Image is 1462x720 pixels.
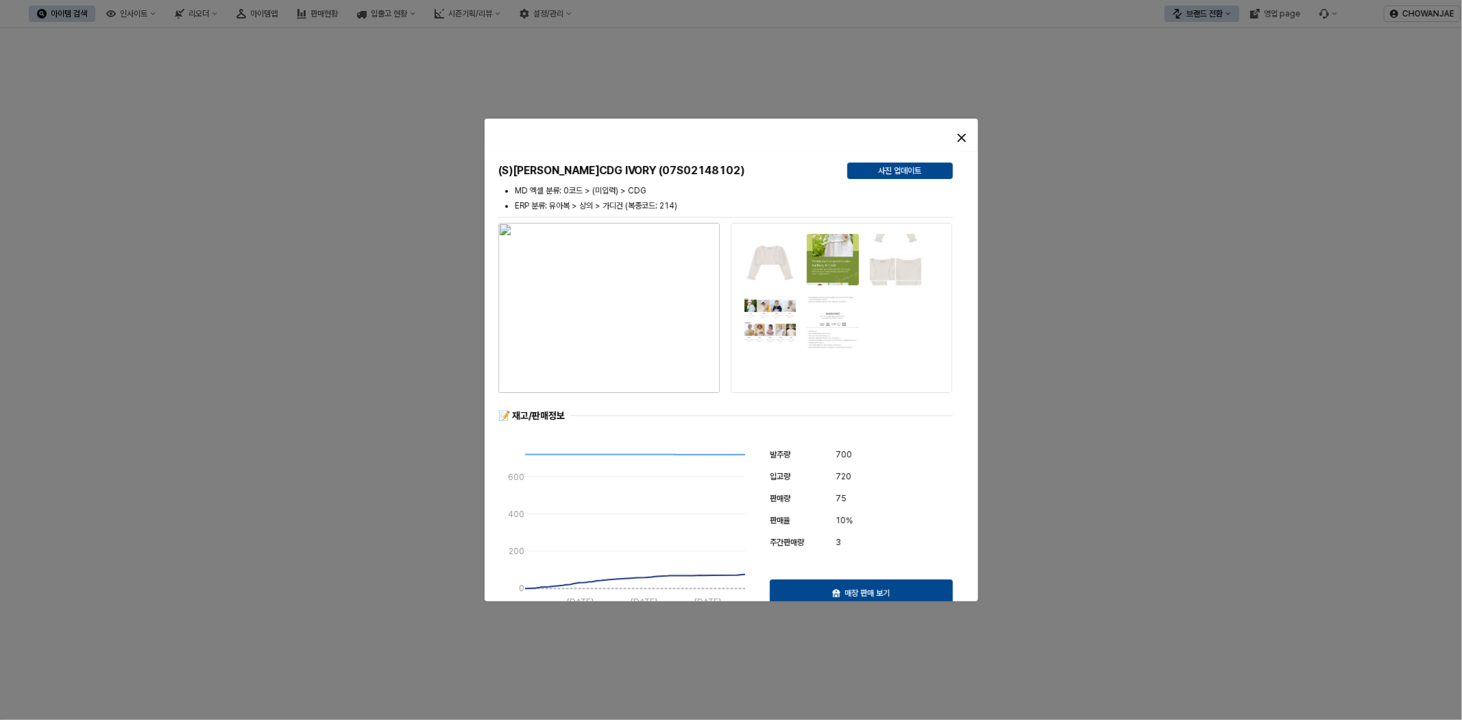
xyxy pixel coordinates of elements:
span: 입고량 [770,472,790,481]
div: 📝 재고/판매정보 [498,409,565,422]
span: 판매량 [770,494,790,503]
button: Close [951,127,973,149]
li: ERP 분류: 유아복 > 상의 > 가디건 (복종코드: 214) [515,200,953,212]
span: 700 [836,448,852,461]
h5: (S)[PERSON_NAME]CDG IVORY (07S02148102) [498,164,836,178]
span: 주간판매량 [770,538,804,547]
p: 사진 업데이트 [878,165,921,176]
span: 720 [836,470,851,483]
span: 3 [836,536,841,549]
button: 사진 업데이트 [847,163,953,179]
span: 75 [836,492,846,505]
span: 판매율 [770,516,790,525]
span: 발주량 [770,450,790,459]
span: 10% [836,514,853,527]
p: 매장 판매 보기 [844,588,890,599]
button: 매장 판매 보기 [770,579,953,607]
li: MD 엑셀 분류: 0코드 > (미입력) > CDG [515,184,953,197]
